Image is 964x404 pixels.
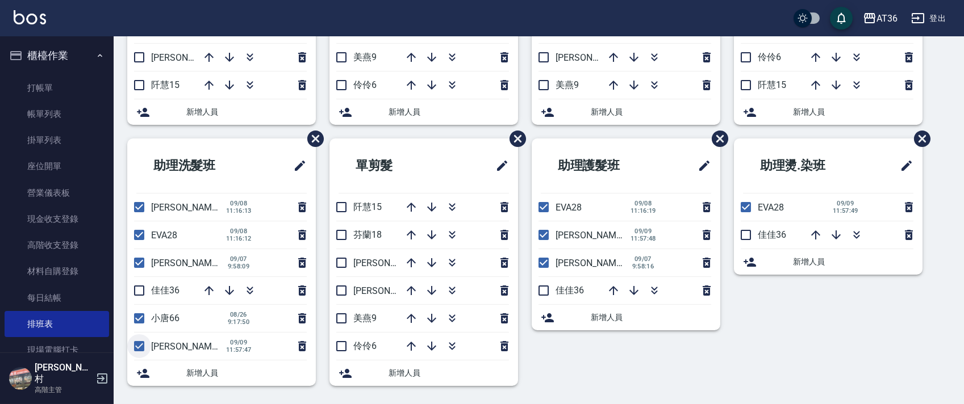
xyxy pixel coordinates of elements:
[793,256,913,268] span: 新增人員
[5,41,109,70] button: 櫃檯作業
[353,258,432,268] span: [PERSON_NAME]16
[14,10,46,24] img: Logo
[743,145,867,186] h2: 助理燙.染班
[127,360,316,386] div: 新增人員
[556,258,634,268] span: [PERSON_NAME]58
[151,202,229,213] span: [PERSON_NAME]55
[329,360,518,386] div: 新增人員
[5,285,109,311] a: 每日結帳
[591,106,711,118] span: 新增人員
[793,106,913,118] span: 新增人員
[186,367,307,379] span: 新增人員
[353,201,382,212] span: 阡慧15
[389,106,509,118] span: 新增人員
[226,311,251,318] span: 08/26
[5,75,109,101] a: 打帳單
[858,7,902,30] button: AT36
[339,145,449,186] h2: 單剪髮
[5,101,109,127] a: 帳單列表
[226,318,251,326] span: 9:17:50
[151,285,180,296] span: 佳佳36
[631,207,656,214] span: 11:16:19
[631,228,656,235] span: 09/09
[631,235,656,242] span: 11:57:48
[830,7,853,30] button: save
[5,232,109,258] a: 高階收支登錄
[532,99,720,125] div: 新增人員
[35,362,93,385] h5: [PERSON_NAME]村
[532,305,720,330] div: 新增人員
[703,122,730,155] span: 刪除班表
[151,313,180,323] span: 小唐66
[226,228,252,235] span: 09/08
[907,8,950,29] button: 登出
[353,285,432,296] span: [PERSON_NAME]11
[541,145,663,186] h2: 助理護髮班
[226,263,251,270] span: 9:58:09
[833,200,858,207] span: 09/09
[631,200,656,207] span: 09/08
[353,340,377,351] span: 伶伶6
[758,229,786,240] span: 佳佳36
[353,79,377,90] span: 伶伶6
[226,346,252,354] span: 11:57:47
[5,153,109,179] a: 座位開單
[501,122,528,155] span: 刪除班表
[186,106,307,118] span: 新增人員
[758,202,784,213] span: EVA28
[556,230,634,241] span: [PERSON_NAME]56
[35,385,93,395] p: 高階主管
[226,235,252,242] span: 11:16:12
[556,79,579,90] span: 美燕9
[631,255,656,263] span: 09/07
[5,206,109,232] a: 現金收支登錄
[5,311,109,337] a: 排班表
[631,263,656,270] span: 9:58:16
[877,11,898,26] div: AT36
[5,258,109,284] a: 材料自購登錄
[151,341,229,352] span: [PERSON_NAME]56
[758,52,781,62] span: 伶伶6
[833,207,858,214] span: 11:57:49
[758,79,786,90] span: 阡慧15
[734,249,923,275] div: 新增人員
[226,207,252,214] span: 11:16:13
[286,152,307,179] span: 修改班表的標題
[489,152,509,179] span: 修改班表的標題
[299,122,325,155] span: 刪除班表
[734,99,923,125] div: 新增人員
[556,285,584,296] span: 佳佳36
[353,229,382,240] span: 芬蘭18
[5,337,109,363] a: 現場電腦打卡
[5,180,109,206] a: 營業儀表板
[151,230,177,241] span: EVA28
[556,202,582,213] span: EVA28
[591,312,711,323] span: 新增人員
[389,367,509,379] span: 新增人員
[226,339,252,346] span: 09/09
[5,127,109,153] a: 掛單列表
[893,152,913,179] span: 修改班表的標題
[151,79,180,90] span: 阡慧15
[329,99,518,125] div: 新增人員
[9,367,32,390] img: Person
[691,152,711,179] span: 修改班表的標題
[136,145,259,186] h2: 助理洗髮班
[905,122,932,155] span: 刪除班表
[127,99,316,125] div: 新增人員
[353,313,377,323] span: 美燕9
[556,52,634,63] span: [PERSON_NAME]16
[353,52,377,62] span: 美燕9
[151,52,229,63] span: [PERSON_NAME]11
[226,255,251,263] span: 09/07
[226,200,252,207] span: 09/08
[151,258,229,268] span: [PERSON_NAME]58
